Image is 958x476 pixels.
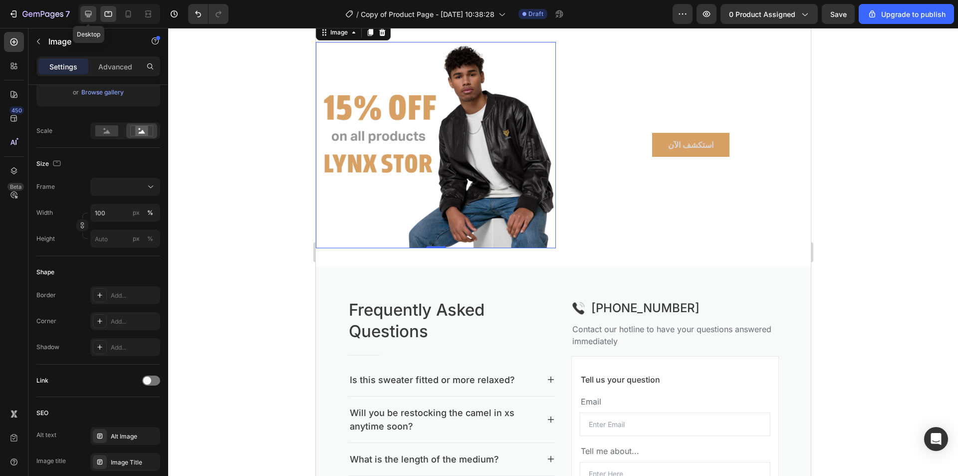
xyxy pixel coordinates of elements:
[32,344,201,360] div: Is this sweater fitted or more relaxed?
[36,126,52,135] div: Scale
[256,295,462,319] p: Contact our hotline to have your questions answered immediately
[36,208,53,217] label: Width
[36,157,63,171] div: Size
[98,61,132,72] p: Advanced
[822,4,855,24] button: Save
[36,457,66,466] div: Image title
[147,234,153,243] div: %
[264,385,455,408] input: Enter Email
[36,431,56,440] div: Alt text
[264,434,455,458] input: Enter Here
[265,417,454,429] p: Tell me about...
[111,432,158,441] div: Alt Image
[265,346,454,358] p: Tell us your question
[65,8,70,20] p: 7
[111,458,158,467] div: Image Title
[255,273,270,287] img: Alt Image
[36,182,55,191] label: Frame
[36,409,48,418] div: SEO
[81,88,124,97] div: Browse gallery
[859,4,954,24] button: Upgrade to publish
[188,4,229,24] div: Undo/Redo
[352,111,398,122] strong: استكشف الآن
[36,268,54,277] div: Shape
[720,4,818,24] button: 0 product assigned
[130,233,142,245] button: %
[867,9,946,19] div: Upgrade to publish
[49,61,77,72] p: Settings
[111,291,158,300] div: Add...
[111,317,158,326] div: Add...
[36,234,55,243] label: Height
[90,204,160,222] input: px%
[133,208,140,217] div: px
[336,105,414,129] a: استكشف الآن
[133,234,140,243] div: px
[7,183,24,191] div: Beta
[36,317,56,326] div: Corner
[36,291,56,300] div: Border
[130,207,142,219] button: %
[356,9,359,19] span: /
[275,271,384,289] p: [PHONE_NUMBER]
[9,106,24,114] div: 450
[528,9,543,18] span: Draft
[830,10,847,18] span: Save
[33,271,239,314] p: Frequently Asked Questions
[4,4,74,24] button: 7
[32,423,185,440] div: What is the length of the medium?
[265,368,454,380] p: Email
[924,427,948,451] div: Open Intercom Messenger
[90,230,160,248] input: px%
[36,343,59,352] div: Shadow
[147,208,153,217] div: %
[144,207,156,219] button: px
[111,343,158,352] div: Add...
[73,86,79,98] span: or
[144,233,156,245] button: px
[729,9,795,19] span: 0 product assigned
[48,35,133,47] p: Image
[81,87,124,97] button: Browse gallery
[36,376,48,385] div: Link
[32,377,223,407] div: Will you be restocking the camel in xs anytime soon?
[316,28,811,476] iframe: Design area
[361,9,494,19] span: Copy of Product Page - [DATE] 10:38:28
